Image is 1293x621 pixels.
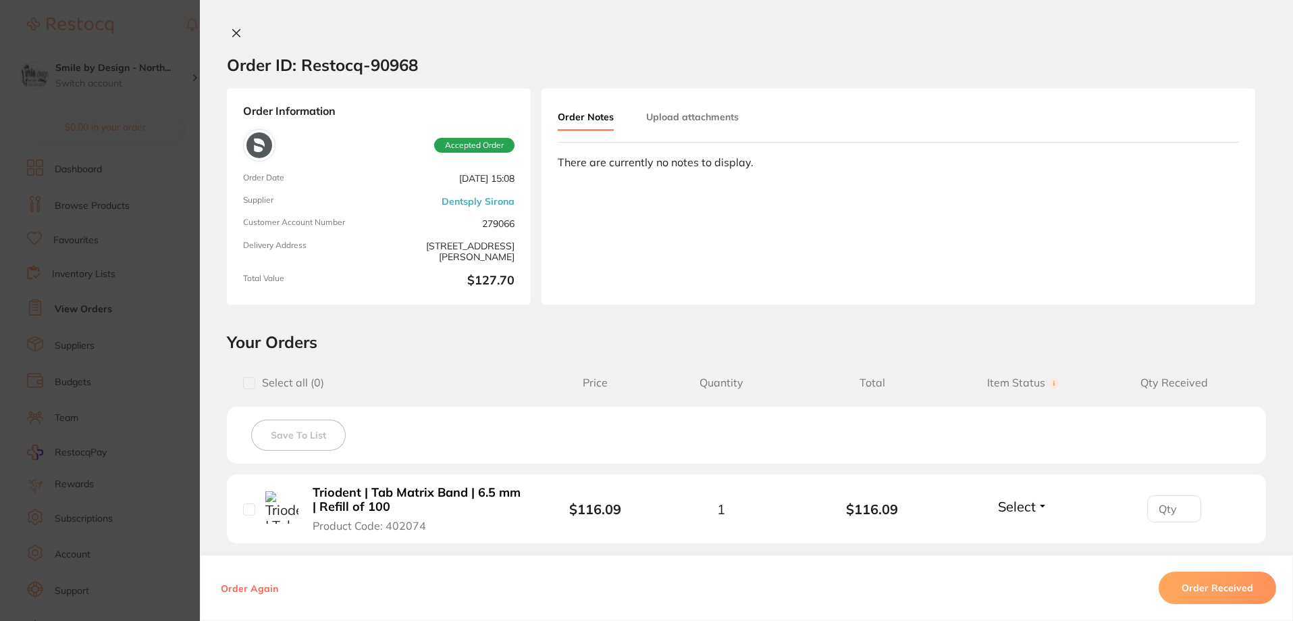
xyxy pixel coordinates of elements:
[243,173,373,184] span: Order Date
[645,376,797,389] span: Quantity
[442,196,514,207] a: Dentsply Sirona
[243,241,373,263] span: Delivery Address
[384,173,514,184] span: [DATE] 15:08
[1159,572,1276,604] button: Order Received
[558,105,614,131] button: Order Notes
[313,486,521,514] b: Triodent | Tab Matrix Band | 6.5 mm | Refill of 100
[251,420,346,451] button: Save To List
[384,218,514,229] span: 279066
[313,520,426,532] span: Product Code: 402074
[717,501,725,517] span: 1
[243,105,514,118] strong: Order Information
[255,376,324,389] span: Select all ( 0 )
[994,498,1052,515] button: Select
[1099,376,1250,389] span: Qty Received
[309,485,525,532] button: Triodent | Tab Matrix Band | 6.5 mm | Refill of 100 Product Code: 402074
[797,501,948,517] b: $116.09
[998,498,1036,515] span: Select
[797,376,948,389] span: Total
[545,376,645,389] span: Price
[948,376,1099,389] span: Item Status
[243,218,373,229] span: Customer Account Number
[243,274,373,289] span: Total Value
[227,55,418,75] h2: Order ID: Restocq- 90968
[1147,495,1201,522] input: Qty
[646,105,739,129] button: Upload attachments
[246,132,272,158] img: Dentsply Sirona
[265,491,298,524] img: Triodent | Tab Matrix Band | 6.5 mm | Refill of 100
[227,332,1266,352] h2: Your Orders
[217,582,282,594] button: Order Again
[569,501,621,518] b: $116.09
[434,138,514,153] span: Accepted Order
[558,156,1239,168] div: There are currently no notes to display.
[243,195,373,207] span: Supplier
[384,241,514,263] span: [STREET_ADDRESS][PERSON_NAME]
[384,274,514,289] b: $127.70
